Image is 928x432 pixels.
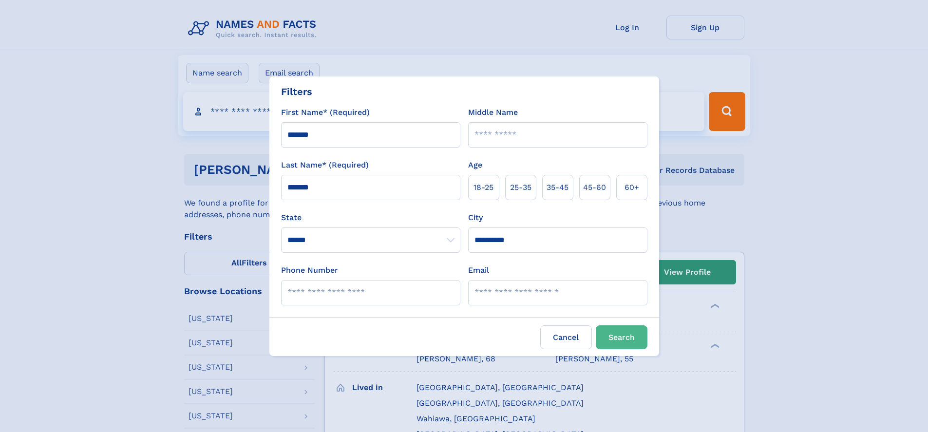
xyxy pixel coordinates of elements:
[281,159,369,171] label: Last Name* (Required)
[473,182,493,193] span: 18‑25
[510,182,531,193] span: 25‑35
[540,325,592,349] label: Cancel
[281,212,460,224] label: State
[625,182,639,193] span: 60+
[596,325,647,349] button: Search
[583,182,606,193] span: 45‑60
[468,212,483,224] label: City
[468,264,489,276] label: Email
[468,107,518,118] label: Middle Name
[547,182,568,193] span: 35‑45
[281,107,370,118] label: First Name* (Required)
[281,264,338,276] label: Phone Number
[281,84,312,99] div: Filters
[468,159,482,171] label: Age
